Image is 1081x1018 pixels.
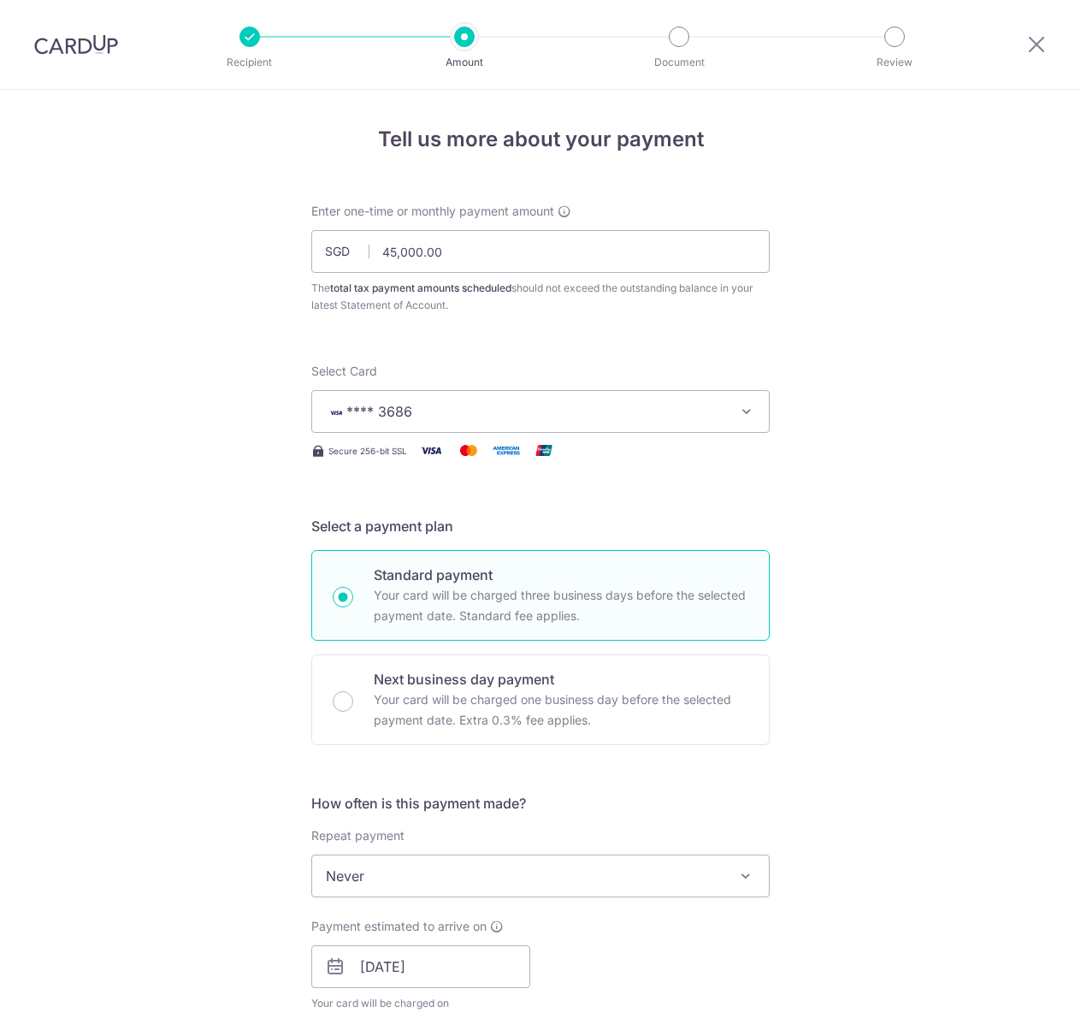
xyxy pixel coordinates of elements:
span: Never [312,855,769,897]
span: translation missing: en.payables.payment_networks.credit_card.summary.labels.select_card [311,364,377,378]
div: The should not exceed the outstanding balance in your latest Statement of Account. [311,280,770,314]
span: Never [311,855,770,897]
p: Amount [401,54,528,71]
input: 0.00 [311,230,770,273]
h5: Select a payment plan [311,516,770,536]
img: Union Pay [527,440,561,461]
b: total tax payment amounts scheduled [330,281,511,294]
input: DD / MM / YYYY [311,945,530,988]
label: Repeat payment [311,827,405,844]
img: Mastercard [452,440,486,461]
p: Recipient [186,54,313,71]
p: Next business day payment [374,669,748,690]
p: Your card will be charged three business days before the selected payment date. Standard fee appl... [374,585,748,626]
p: Review [831,54,958,71]
p: Standard payment [374,565,748,585]
span: SGD [325,243,369,260]
p: Document [616,54,742,71]
h5: How often is this payment made? [311,793,770,814]
p: Your card will be charged one business day before the selected payment date. Extra 0.3% fee applies. [374,690,748,731]
img: VISA [326,406,346,418]
span: Your card will be charged on [311,995,530,1012]
span: Secure 256-bit SSL [328,444,407,458]
span: Enter one-time or monthly payment amount [311,203,554,220]
img: American Express [489,440,523,461]
img: CardUp [34,34,118,55]
span: Payment estimated to arrive on [311,918,487,935]
img: Visa [414,440,448,461]
h4: Tell us more about your payment [311,124,770,155]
